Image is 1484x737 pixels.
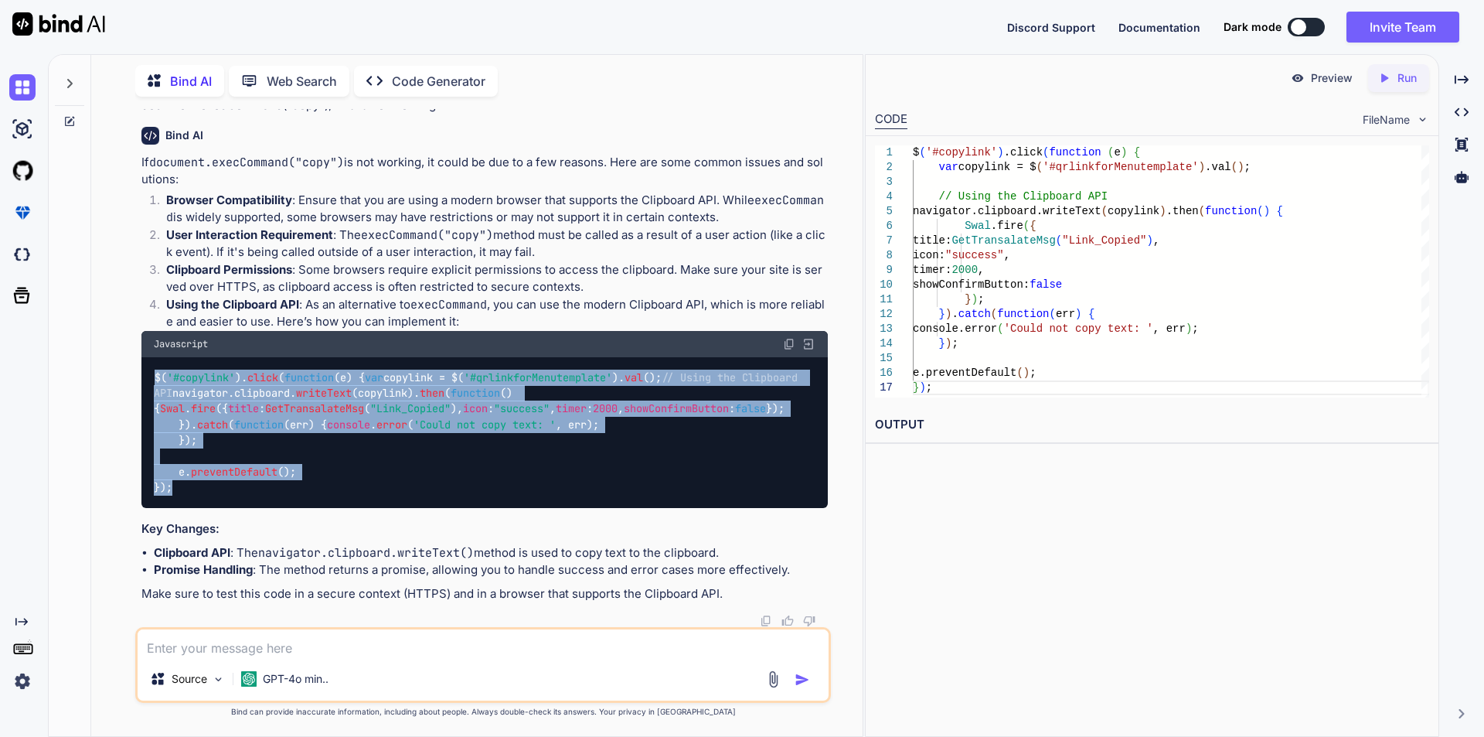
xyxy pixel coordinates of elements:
[167,370,235,384] span: '#copylink'
[1205,205,1257,217] span: function
[1153,322,1186,335] span: , err
[913,367,1016,379] span: e.preventDefault
[494,402,550,416] span: "success"
[875,189,893,204] div: 4
[166,193,824,226] code: execCommand
[1257,205,1263,217] span: (
[1397,70,1417,86] p: Run
[166,297,299,312] strong: Using the Clipboard API
[9,200,36,226] img: premium
[327,418,370,432] span: console
[365,370,383,384] span: var
[9,241,36,268] img: darkCloudIdeIcon
[1198,205,1204,217] span: (
[258,545,474,561] code: navigator.clipboard.writeText()
[1192,322,1198,335] span: ;
[154,562,253,577] strong: Promise Handling
[945,308,951,320] span: )
[802,337,815,351] img: Open in Browser
[875,145,893,160] div: 1
[1055,234,1061,247] span: (
[875,307,893,322] div: 12
[913,249,945,261] span: icon:
[945,249,1004,261] span: "success"
[781,615,794,627] img: like
[1363,112,1410,128] span: FileName
[875,175,893,189] div: 3
[9,74,36,101] img: chat
[1075,308,1081,320] span: )
[997,146,1003,159] span: )
[1043,161,1199,173] span: '#qrlinkforMenutemplate'
[1205,161,1231,173] span: .val
[875,160,893,175] div: 2
[866,407,1438,443] h2: OUTPUT
[1263,205,1269,217] span: )
[361,227,493,243] code: execCommand("copy")
[625,370,643,384] span: val
[135,706,831,718] p: Bind can provide inaccurate information, including about people. Always double-check its answers....
[945,337,951,350] span: )
[875,322,893,336] div: 13
[166,192,828,227] p: : Ensure that you are using a modern browser that supports the Clipboard API. While is widely sup...
[875,204,893,219] div: 5
[284,370,334,384] span: function
[803,615,815,627] img: dislike
[958,308,990,320] span: catch
[875,366,893,380] div: 16
[1030,367,1036,379] span: ;
[170,72,212,90] p: Bind AI
[1198,161,1204,173] span: )
[191,465,277,479] span: preventDefault
[154,545,230,560] strong: Clipboard API
[1186,322,1192,335] span: )
[990,220,1023,232] span: .fire
[141,585,828,603] p: Make sure to test this code in a secure context (HTTPS) and in a browser that supports the Clipbo...
[1230,161,1237,173] span: (
[12,12,105,36] img: Bind AI
[154,338,208,350] span: Javascript
[1043,146,1049,159] span: (
[340,370,346,384] span: e
[267,72,337,90] p: Web Search
[764,670,782,688] img: attachment
[290,418,308,432] span: err
[212,673,225,686] img: Pick Models
[228,402,259,416] span: title
[1101,205,1107,217] span: (
[875,278,893,292] div: 10
[875,336,893,351] div: 14
[141,154,828,189] p: If is not working, it could be due to a few reasons. Here are some common issues and solutions:
[1237,161,1244,173] span: )
[875,234,893,248] div: 7
[978,293,984,305] span: ;
[875,292,893,307] div: 11
[1291,71,1305,85] img: preview
[1088,308,1094,320] span: {
[166,193,292,207] strong: Browser Compatibility
[247,370,278,384] span: click
[951,234,1055,247] span: GetTransalateMsg
[1003,146,1042,159] span: .click
[9,116,36,142] img: ai-studio
[925,146,996,159] span: '#copylink'
[1036,161,1042,173] span: (
[141,520,828,538] h3: Key Changes:
[913,264,951,276] span: timer:
[1311,70,1353,86] p: Preview
[913,278,1030,291] span: showConfirmButton:
[1007,21,1095,34] span: Discord Support
[913,381,919,394] span: }
[919,381,925,394] span: )
[392,72,485,90] p: Code Generator
[990,308,996,320] span: (
[1166,205,1198,217] span: .then
[875,248,893,263] div: 8
[1133,146,1139,159] span: {
[451,386,500,400] span: function
[1030,220,1036,232] span: {
[965,220,991,232] span: Swal
[1118,21,1200,34] span: Documentation
[263,671,328,687] p: GPT-4o min..
[414,418,556,432] span: 'Could not copy text: '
